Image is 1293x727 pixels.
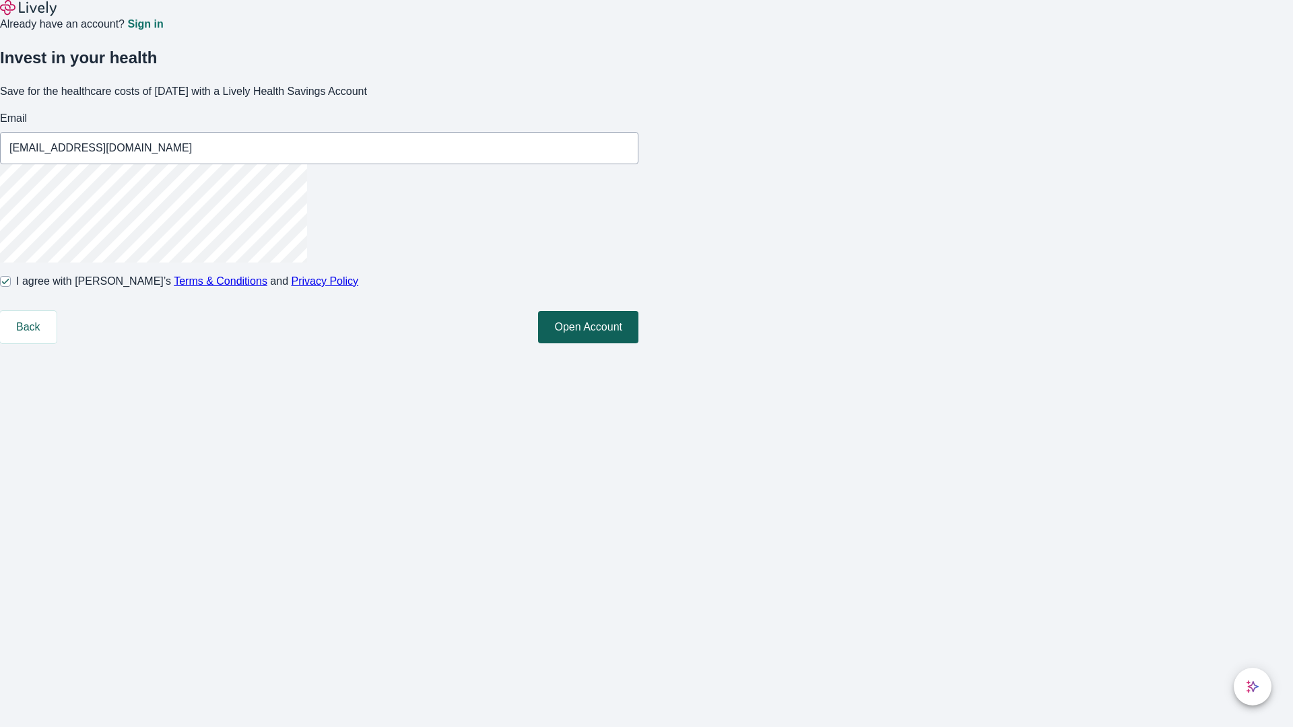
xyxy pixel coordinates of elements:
a: Sign in [127,19,163,30]
svg: Lively AI Assistant [1246,680,1259,693]
button: Open Account [538,311,638,343]
a: Privacy Policy [292,275,359,287]
span: I agree with [PERSON_NAME]’s and [16,273,358,289]
a: Terms & Conditions [174,275,267,287]
button: chat [1234,668,1271,705]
